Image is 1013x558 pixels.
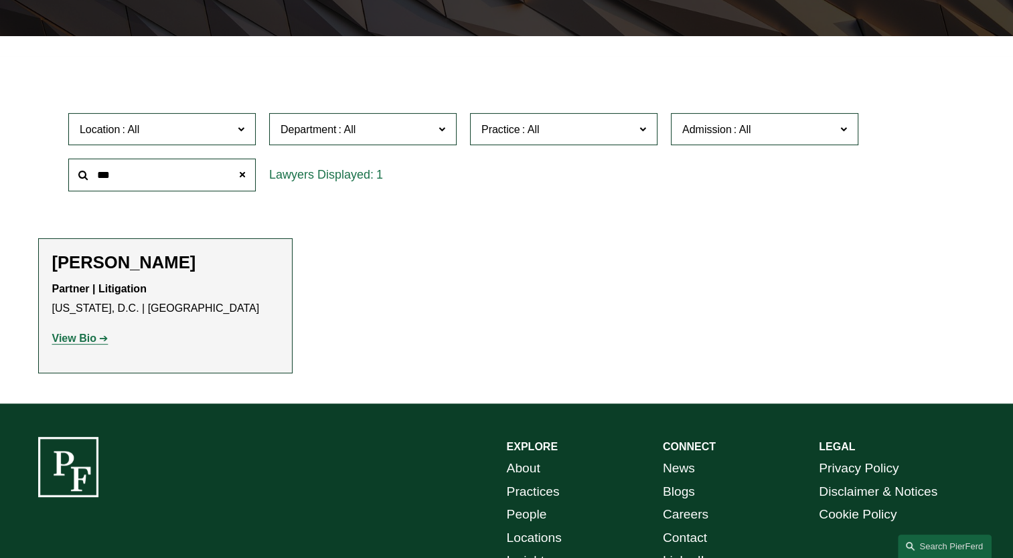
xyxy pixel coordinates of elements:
[663,480,695,504] a: Blogs
[682,124,732,135] span: Admission
[52,280,279,318] p: [US_STATE], D.C. | [GEOGRAPHIC_DATA]
[52,333,108,344] a: View Bio
[80,124,121,135] span: Location
[52,252,279,273] h2: [PERSON_NAME]
[663,503,708,527] a: Careers
[819,457,899,480] a: Privacy Policy
[507,503,547,527] a: People
[507,480,560,504] a: Practices
[663,527,707,550] a: Contact
[481,124,520,135] span: Practice
[507,457,540,480] a: About
[819,480,937,504] a: Disclaimer & Notices
[52,333,96,344] strong: View Bio
[52,283,147,294] strong: Partner | Litigation
[376,168,383,181] span: 1
[898,535,992,558] a: Search this site
[663,457,695,480] a: News
[819,503,897,527] a: Cookie Policy
[281,124,337,135] span: Department
[507,441,558,452] strong: EXPLORE
[819,441,855,452] strong: LEGAL
[663,441,716,452] strong: CONNECT
[507,527,562,550] a: Locations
